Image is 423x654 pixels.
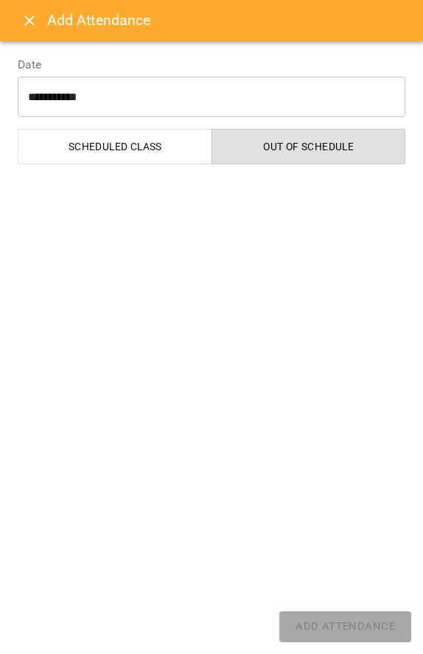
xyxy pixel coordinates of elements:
[221,138,397,155] span: Out of Schedule
[47,9,411,32] h6: Add Attendance
[27,138,203,155] span: Scheduled class
[212,129,406,164] button: Out of Schedule
[18,129,212,164] button: Scheduled class
[12,3,47,38] button: Close
[18,59,405,71] label: Date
